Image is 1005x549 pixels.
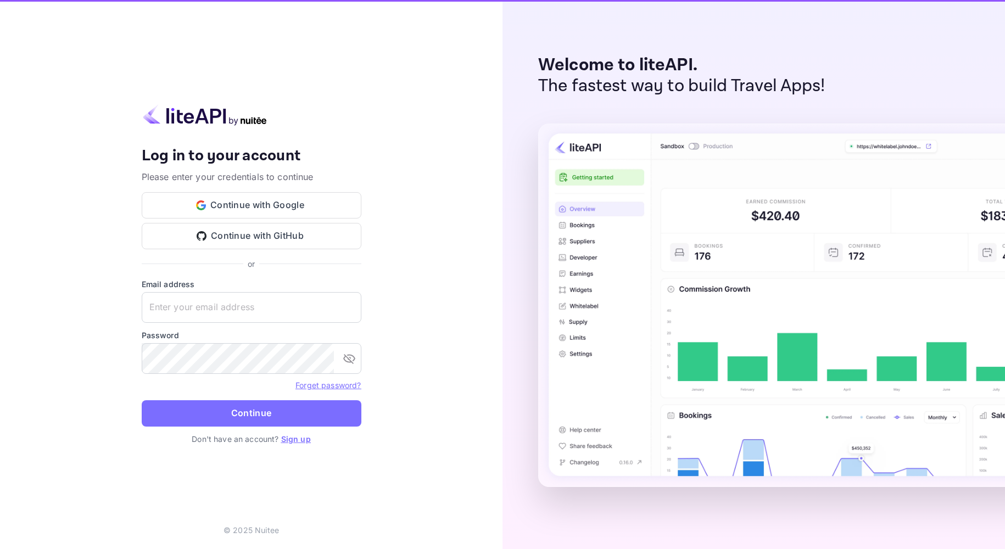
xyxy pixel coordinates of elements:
a: Sign up [281,434,311,444]
p: Please enter your credentials to continue [142,170,361,183]
p: or [248,258,255,270]
label: Password [142,329,361,341]
label: Email address [142,278,361,290]
p: © 2025 Nuitee [224,524,279,536]
p: Welcome to liteAPI. [538,55,825,76]
a: Forget password? [295,379,361,390]
input: Enter your email address [142,292,361,323]
button: Continue [142,400,361,427]
a: Forget password? [295,380,361,390]
img: liteapi [142,104,268,126]
button: toggle password visibility [338,348,360,369]
button: Continue with GitHub [142,223,361,249]
h4: Log in to your account [142,147,361,166]
button: Continue with Google [142,192,361,219]
p: The fastest way to build Travel Apps! [538,76,825,97]
p: Don't have an account? [142,433,361,445]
